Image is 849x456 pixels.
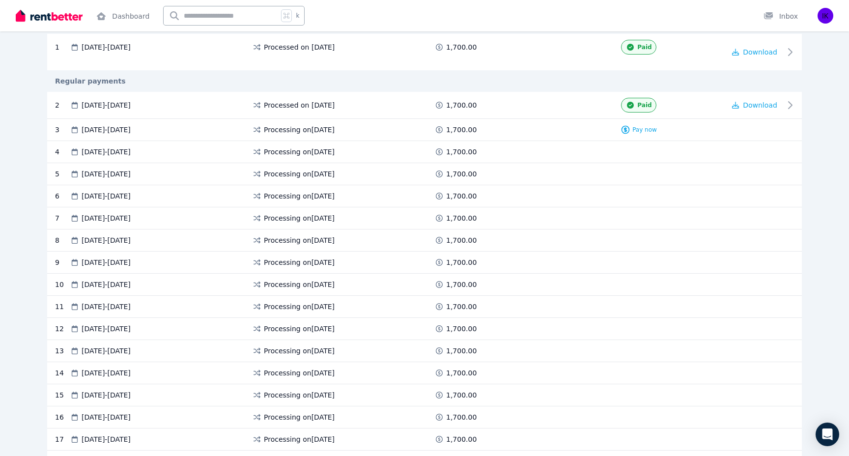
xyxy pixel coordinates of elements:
span: Pay now [632,126,657,134]
span: 1,700.00 [446,324,477,334]
div: Regular payments [47,76,802,86]
span: Processing on [DATE] [264,434,335,444]
div: 13 [55,346,70,356]
span: [DATE] - [DATE] [82,368,131,378]
span: Processing on [DATE] [264,169,335,179]
span: Processing on [DATE] [264,191,335,201]
button: Download [732,100,777,110]
span: 1,700.00 [446,368,477,378]
span: 1,700.00 [446,147,477,157]
div: 2 [55,98,70,113]
div: 6 [55,191,70,201]
div: 1 [55,42,70,52]
div: 9 [55,257,70,267]
span: Processing on [DATE] [264,147,335,157]
span: 1,700.00 [446,191,477,201]
span: [DATE] - [DATE] [82,125,131,135]
div: 8 [55,235,70,245]
span: 1,700.00 [446,235,477,245]
span: [DATE] - [DATE] [82,302,131,312]
div: 14 [55,368,70,378]
span: Processing on [DATE] [264,213,335,223]
div: 10 [55,280,70,289]
span: 1,700.00 [446,412,477,422]
span: Download [743,101,777,109]
span: 1,700.00 [446,100,477,110]
span: [DATE] - [DATE] [82,42,131,52]
span: 1,700.00 [446,213,477,223]
div: 17 [55,434,70,444]
span: Processing on [DATE] [264,125,335,135]
button: Download [732,47,777,57]
span: [DATE] - [DATE] [82,100,131,110]
span: [DATE] - [DATE] [82,191,131,201]
div: Inbox [764,11,798,21]
span: 1,700.00 [446,302,477,312]
span: [DATE] - [DATE] [82,412,131,422]
span: 1,700.00 [446,434,477,444]
div: 15 [55,390,70,400]
div: 5 [55,169,70,179]
div: Open Intercom Messenger [816,423,839,446]
span: Processing on [DATE] [264,368,335,378]
span: Processing on [DATE] [264,302,335,312]
span: Processing on [DATE] [264,257,335,267]
span: [DATE] - [DATE] [82,280,131,289]
span: 1,700.00 [446,280,477,289]
span: 1,700.00 [446,257,477,267]
span: [DATE] - [DATE] [82,213,131,223]
span: [DATE] - [DATE] [82,169,131,179]
div: 3 [55,125,70,135]
span: [DATE] - [DATE] [82,346,131,356]
img: Ivan Kochin [818,8,833,24]
span: [DATE] - [DATE] [82,324,131,334]
span: [DATE] - [DATE] [82,235,131,245]
span: 1,700.00 [446,169,477,179]
span: 1,700.00 [446,42,477,52]
span: 1,700.00 [446,125,477,135]
span: Processing on [DATE] [264,235,335,245]
span: Processing on [DATE] [264,346,335,356]
span: [DATE] - [DATE] [82,390,131,400]
span: Processed on [DATE] [264,42,335,52]
span: 1,700.00 [446,346,477,356]
span: Processing on [DATE] [264,324,335,334]
span: Processed on [DATE] [264,100,335,110]
span: [DATE] - [DATE] [82,257,131,267]
span: Paid [637,101,651,109]
span: 1,700.00 [446,390,477,400]
span: Download [743,48,777,56]
div: 4 [55,147,70,157]
span: k [296,12,299,20]
div: 11 [55,302,70,312]
img: RentBetter [16,8,83,23]
span: Paid [637,43,651,51]
div: 16 [55,412,70,422]
span: Processing on [DATE] [264,412,335,422]
div: 7 [55,213,70,223]
span: Processing on [DATE] [264,280,335,289]
span: Processing on [DATE] [264,390,335,400]
span: [DATE] - [DATE] [82,147,131,157]
div: 12 [55,324,70,334]
span: [DATE] - [DATE] [82,434,131,444]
